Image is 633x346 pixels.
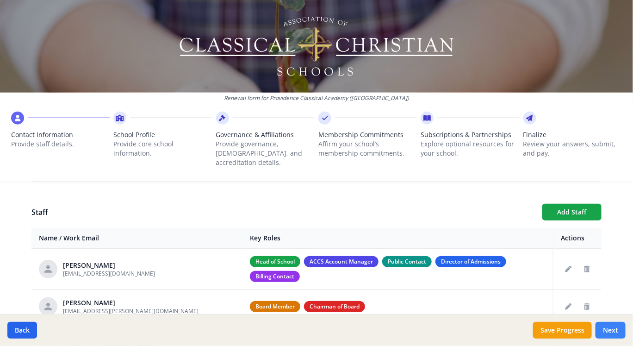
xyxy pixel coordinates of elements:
[579,299,594,314] button: Delete staff
[242,228,553,249] th: Key Roles
[7,322,37,339] button: Back
[304,301,365,312] span: Chairman of Board
[31,228,242,249] th: Name / Work Email
[421,130,519,139] span: Subscriptions & Partnerships
[561,262,576,277] button: Edit staff
[523,130,622,139] span: Finalize
[113,130,212,139] span: School Profile
[63,307,199,315] span: [EMAIL_ADDRESS][PERSON_NAME][DOMAIN_NAME]
[63,298,199,308] div: [PERSON_NAME]
[250,271,300,282] span: Billing Contact
[304,256,379,267] span: ACCS Account Manager
[113,139,212,158] p: Provide core school information.
[553,228,602,249] th: Actions
[579,262,594,277] button: Delete staff
[31,207,535,218] h1: Staff
[216,139,315,167] p: Provide governance, [DEMOGRAPHIC_DATA], and accreditation details.
[11,130,110,139] span: Contact Information
[561,299,576,314] button: Edit staff
[318,139,417,158] p: Affirm your school’s membership commitments.
[523,139,622,158] p: Review your answers, submit, and pay.
[596,322,626,339] button: Next
[63,270,155,277] span: [EMAIL_ADDRESS][DOMAIN_NAME]
[542,204,602,220] button: Add Staff
[421,139,519,158] p: Explore optional resources for your school.
[178,14,455,79] img: Logo
[250,301,300,312] span: Board Member
[216,130,315,139] span: Governance & Affiliations
[11,139,110,149] p: Provide staff details.
[250,256,300,267] span: Head of School
[435,256,506,267] span: Director of Admissions
[318,130,417,139] span: Membership Commitments
[63,261,155,270] div: [PERSON_NAME]
[382,256,432,267] span: Public Contact
[533,322,592,339] button: Save Progress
